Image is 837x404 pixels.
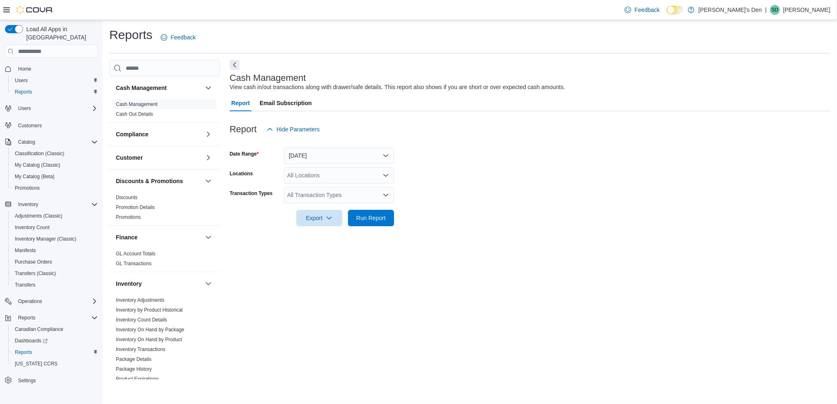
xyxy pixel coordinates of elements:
span: Inventory [18,201,38,208]
button: Promotions [8,182,101,194]
button: Transfers (Classic) [8,268,101,279]
span: Customers [15,120,98,130]
a: Canadian Compliance [12,324,67,334]
span: Transfers (Classic) [12,269,98,278]
button: Reports [15,313,39,323]
a: Dashboards [12,336,51,346]
button: Export [296,210,342,226]
span: Settings [15,375,98,386]
a: Inventory On Hand by Package [116,327,184,333]
button: Inventory Manager (Classic) [8,233,101,245]
span: Canadian Compliance [12,324,98,334]
label: Date Range [230,151,259,157]
span: Inventory Transactions [116,346,166,353]
span: Transfers [12,280,98,290]
a: Inventory Manager (Classic) [12,234,80,244]
button: Inventory [2,199,101,210]
div: Shawn Dang [770,5,780,15]
button: Compliance [203,129,213,139]
a: Settings [15,376,39,386]
span: Inventory [15,200,98,209]
h3: Report [230,124,257,134]
span: Email Subscription [260,95,312,111]
span: My Catalog (Classic) [15,162,60,168]
button: Inventory [116,280,202,288]
span: Purchase Orders [12,257,98,267]
button: Operations [2,296,101,307]
span: Reports [12,87,98,97]
h3: Compliance [116,130,148,138]
button: Adjustments (Classic) [8,210,101,222]
label: Locations [230,170,253,177]
a: Inventory Transactions [116,347,166,352]
a: Feedback [157,29,199,46]
button: Cash Management [116,84,202,92]
span: Feedback [634,6,659,14]
span: Purchase Orders [15,259,52,265]
a: Reports [12,347,35,357]
input: Dark Mode [666,6,684,14]
button: Home [2,63,101,75]
span: Users [15,77,28,84]
span: Users [12,76,98,85]
span: Promotion Details [116,204,155,211]
a: Package Details [116,356,152,362]
span: Manifests [15,247,36,254]
span: Settings [18,377,36,384]
span: Package Details [116,356,152,363]
span: Product Expirations [116,376,159,382]
button: Customer [203,153,213,163]
h3: Discounts & Promotions [116,177,183,185]
button: Catalog [15,137,38,147]
button: Manifests [8,245,101,256]
button: Cash Management [203,83,213,93]
a: Discounts [116,195,138,200]
span: Inventory On Hand by Product [116,336,182,343]
button: Canadian Compliance [8,324,101,335]
a: My Catalog (Classic) [12,160,64,170]
span: Inventory Manager (Classic) [15,236,76,242]
div: Discounts & Promotions [109,193,220,225]
span: Load All Apps in [GEOGRAPHIC_DATA] [23,25,98,41]
p: | [765,5,767,15]
button: Compliance [116,130,202,138]
button: Users [2,103,101,114]
span: Promotions [15,185,40,191]
a: Promotion Details [116,204,155,210]
span: Classification (Classic) [12,149,98,158]
span: Reports [15,349,32,356]
button: Operations [15,296,46,306]
button: Discounts & Promotions [116,177,202,185]
a: GL Transactions [116,261,152,266]
span: Catalog [15,137,98,147]
button: [US_STATE] CCRS [8,358,101,370]
a: Adjustments (Classic) [12,211,66,221]
a: Transfers (Classic) [12,269,59,278]
span: Inventory Manager (Classic) [12,234,98,244]
button: Inventory [203,279,213,289]
span: Run Report [356,214,386,222]
span: Dashboards [12,336,98,346]
button: Open list of options [383,172,389,179]
button: Reports [8,86,101,98]
div: View cash in/out transactions along with drawer/safe details. This report also shows if you are s... [230,83,565,92]
a: Package History [116,366,152,372]
span: Promotions [116,214,141,220]
button: Catalog [2,136,101,148]
span: Discounts [116,194,138,201]
span: Reports [12,347,98,357]
div: Cash Management [109,99,220,122]
span: My Catalog (Beta) [12,172,98,181]
button: Reports [8,347,101,358]
a: Product Expirations [116,376,159,382]
a: Transfers [12,280,39,290]
a: Manifests [12,246,39,255]
span: Dashboards [15,337,48,344]
span: Users [15,103,98,113]
a: Inventory Count Details [116,317,167,323]
button: My Catalog (Beta) [8,171,101,182]
span: Home [18,66,31,72]
span: Inventory Adjustments [116,297,164,303]
span: Catalog [18,139,35,145]
button: Run Report [348,210,394,226]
